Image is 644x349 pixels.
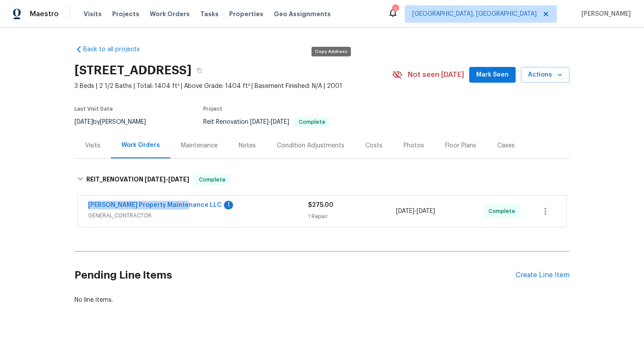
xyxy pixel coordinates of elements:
[168,176,189,182] span: [DATE]
[271,119,289,125] span: [DATE]
[195,175,229,184] span: Complete
[250,119,269,125] span: [DATE]
[408,70,464,79] span: Not seen [DATE]
[200,11,219,17] span: Tasks
[145,176,166,182] span: [DATE]
[412,10,537,18] span: [GEOGRAPHIC_DATA], [GEOGRAPHIC_DATA]
[229,10,263,18] span: Properties
[86,174,189,185] h6: REIT_RENOVATION
[85,141,100,150] div: Visits
[84,10,102,18] span: Visits
[277,141,344,150] div: Condition Adjustments
[74,119,93,125] span: [DATE]
[396,207,435,216] span: -
[74,66,191,75] h2: [STREET_ADDRESS]
[365,141,382,150] div: Costs
[497,141,515,150] div: Cases
[74,166,570,194] div: REIT_RENOVATION [DATE]-[DATE]Complete
[392,5,398,14] div: 1
[74,106,113,112] span: Last Visit Date
[203,119,330,125] span: Reit Renovation
[403,141,424,150] div: Photos
[308,212,396,221] div: 1 Repair
[488,207,519,216] span: Complete
[528,70,563,80] span: Actions
[88,202,222,208] a: [PERSON_NAME] Property Maintenance LLC
[396,208,414,214] span: [DATE]
[74,255,516,296] h2: Pending Line Items
[295,119,329,125] span: Complete
[224,201,233,209] div: 1
[239,141,256,150] div: Notes
[74,82,392,91] span: 3 Beds | 2 1/2 Baths | Total: 1404 ft² | Above Grade: 1404 ft² | Basement Finished: N/A | 2001
[445,141,476,150] div: Floor Plans
[150,10,190,18] span: Work Orders
[30,10,59,18] span: Maestro
[145,176,189,182] span: -
[521,67,570,83] button: Actions
[250,119,289,125] span: -
[88,211,308,220] span: GENERAL_CONTRACTOR
[469,67,516,83] button: Mark Seen
[181,141,218,150] div: Maintenance
[308,202,333,208] span: $275.00
[516,271,570,279] div: Create Line Item
[112,10,139,18] span: Projects
[578,10,631,18] span: [PERSON_NAME]
[121,141,160,150] div: Work Orders
[74,45,159,54] a: Back to all projects
[74,117,156,127] div: by [PERSON_NAME]
[476,70,509,80] span: Mark Seen
[203,106,223,112] span: Project
[274,10,331,18] span: Geo Assignments
[417,208,435,214] span: [DATE]
[74,296,570,304] div: No line items.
